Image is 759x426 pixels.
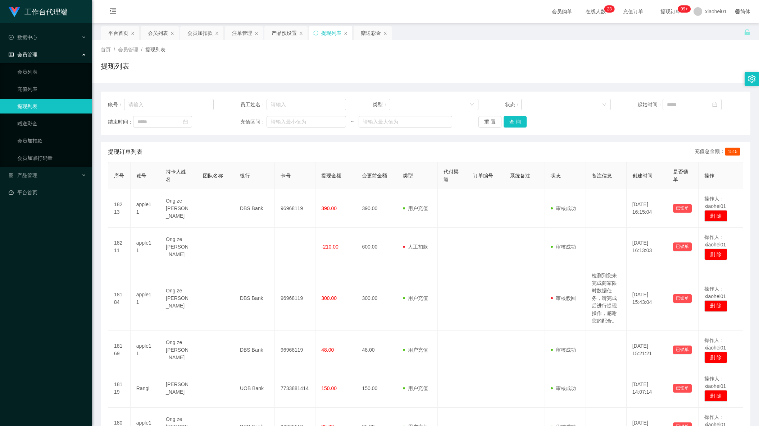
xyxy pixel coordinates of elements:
span: 用户充值 [403,205,428,211]
td: DBS Bank [234,189,275,228]
td: 300.00 [356,266,397,331]
span: 提现金额 [321,173,341,179]
input: 请输入最大值为 [359,116,452,128]
td: DBS Bank [234,331,275,369]
button: 删 除 [704,352,727,363]
button: 已锁单 [673,346,692,354]
span: 账号： [108,101,124,108]
div: 充值总金额： [695,148,743,156]
i: 图标: setting [748,75,756,83]
span: 卡号 [281,173,291,179]
span: 产品管理 [9,172,37,178]
span: 银行 [240,173,250,179]
button: 删 除 [704,390,727,402]
i: 图标: close [254,31,259,36]
span: 操作 [704,173,714,179]
span: 充值订单 [619,9,647,14]
td: [PERSON_NAME] [160,369,197,408]
i: 图标: global [735,9,740,14]
i: 图标: close [299,31,303,36]
i: 图标: down [470,102,474,107]
a: 提现列表 [17,99,86,114]
span: 审核成功 [551,244,576,250]
td: 600.00 [356,228,397,266]
span: 系统备注 [510,173,530,179]
td: 18119 [108,369,131,408]
span: 操作人：xiaohei01 [704,196,726,209]
td: Rangi [131,369,160,408]
div: 提现列表 [321,26,341,40]
span: 状态： [505,101,522,108]
td: 96968119 [275,331,315,369]
span: 审核成功 [551,385,576,391]
i: 图标: calendar [712,102,717,107]
i: 图标: down [602,102,606,107]
td: apple11 [131,189,160,228]
span: -210.00 [321,244,338,250]
span: 代付渠道 [444,169,459,182]
td: UOB Bank [234,369,275,408]
input: 请输入最小值为 [267,116,346,128]
td: DBS Bank [234,266,275,331]
button: 删 除 [704,249,727,260]
div: 会员列表 [148,26,168,40]
div: 赠送彩金 [361,26,381,40]
input: 请输入 [124,99,214,110]
i: 图标: close [215,31,219,36]
i: 图标: unlock [744,29,750,36]
td: 150.00 [356,369,397,408]
span: 变更前金额 [362,173,387,179]
h1: 工作台代理端 [24,0,68,23]
a: 图标: dashboard平台首页 [9,185,86,200]
td: 18169 [108,331,131,369]
span: 操作人：xiaohei01 [704,234,726,247]
td: 18184 [108,266,131,331]
a: 充值列表 [17,82,86,96]
span: 用户充值 [403,295,428,301]
img: logo.9652507e.png [9,7,20,17]
span: 会员管理 [9,52,37,57]
span: 提现列表 [145,47,165,52]
a: 会员列表 [17,65,86,79]
i: 图标: close [131,31,135,36]
td: 检测到您未完成商家限时数据任务，请完成后进行提现操作，感谢您的配合。 [586,266,627,331]
span: 操作人：xiaohei01 [704,376,726,389]
span: 操作人：xiaohei01 [704,286,726,299]
i: 图标: table [9,52,14,57]
span: 48.00 [321,347,334,353]
td: 48.00 [356,331,397,369]
button: 已锁单 [673,294,692,303]
i: 图标: sync [313,31,318,36]
td: Ong ze [PERSON_NAME] [160,228,197,266]
span: 持卡人姓名 [166,169,186,182]
button: 已锁单 [673,204,692,213]
span: 用户充值 [403,385,428,391]
td: 96968119 [275,189,315,228]
i: 图标: menu-fold [101,0,125,23]
span: 类型 [403,173,413,179]
a: 会员加减打码量 [17,151,86,165]
span: 在线人数 [582,9,609,14]
span: / [114,47,115,52]
span: 1515 [725,148,740,156]
div: 注单管理 [232,26,252,40]
p: 2 [607,5,609,13]
span: 员工姓名： [240,101,267,108]
td: [DATE] 16:15:04 [627,189,667,228]
td: apple11 [131,228,160,266]
button: 删 除 [704,210,727,222]
td: Ong ze [PERSON_NAME] [160,189,197,228]
span: 首页 [101,47,111,52]
span: 审核成功 [551,205,576,211]
span: 审核驳回 [551,295,576,301]
div: 会员加扣款 [187,26,213,40]
p: 3 [609,5,612,13]
h1: 提现列表 [101,61,129,71]
sup: 994 [678,5,691,13]
span: 人工扣款 [403,244,428,250]
td: Ong ze [PERSON_NAME] [160,266,197,331]
a: 赠送彩金 [17,116,86,131]
span: 类型： [373,101,389,108]
span: 390.00 [321,205,337,211]
input: 请输入 [267,99,346,110]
